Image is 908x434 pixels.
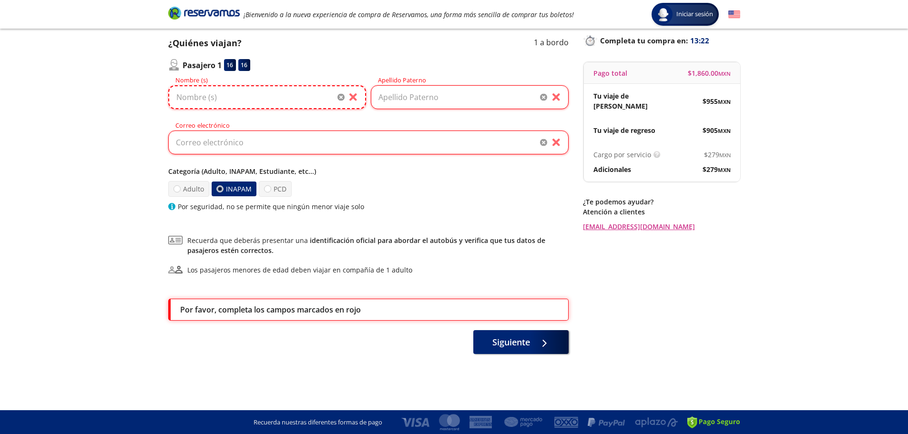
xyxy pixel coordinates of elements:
[371,85,569,109] input: Apellido Paterno
[180,304,361,315] p: Por favor, completa los campos marcados en rojo
[254,418,382,427] p: Recuerda nuestras diferentes formas de pago
[187,265,412,275] div: Los pasajeros menores de edad deben viajar en compañía de 1 adulto
[183,60,222,71] p: Pasajero 1
[593,68,627,78] p: Pago total
[704,150,731,160] span: $ 279
[224,59,236,71] div: 16
[534,37,569,50] p: 1 a bordo
[583,34,740,47] p: Completa tu compra en :
[593,164,631,174] p: Adicionales
[718,98,731,105] small: MXN
[168,6,240,20] i: Brand Logo
[673,10,717,19] span: Iniciar sesión
[718,127,731,134] small: MXN
[187,235,569,255] span: Recuerda que deberás presentar una
[583,222,740,232] a: [EMAIL_ADDRESS][DOMAIN_NAME]
[259,181,292,197] label: PCD
[244,10,574,19] em: ¡Bienvenido a la nueva experiencia de compra de Reservamos, una forma más sencilla de comprar tus...
[168,85,366,109] input: Nombre (s)
[168,6,240,23] a: Brand Logo
[688,68,731,78] span: $ 1,860.00
[853,379,898,424] iframe: Messagebird Livechat Widget
[167,181,209,197] label: Adulto
[690,35,709,46] span: 13:22
[593,150,651,160] p: Cargo por servicio
[719,151,731,159] small: MXN
[168,131,569,154] input: Correo electrónico
[168,166,569,176] p: Categoría (Adulto, INAPAM, Estudiante, etc...)
[703,96,731,106] span: $ 955
[168,37,242,50] p: ¿Quiénes viajan?
[583,207,740,217] p: Atención a clientes
[593,125,655,135] p: Tu viaje de regreso
[593,91,662,111] p: Tu viaje de [PERSON_NAME]
[703,125,731,135] span: $ 905
[583,197,740,207] p: ¿Te podemos ayudar?
[718,166,731,173] small: MXN
[492,336,530,349] span: Siguiente
[703,164,731,174] span: $ 279
[238,59,250,71] div: 16
[728,9,740,20] button: English
[187,236,545,255] a: identificación oficial para abordar el autobús y verifica que tus datos de pasajeros estén correc...
[178,202,364,212] p: Por seguridad, no se permite que ningún menor viaje solo
[473,330,569,354] button: Siguiente
[718,70,731,77] small: MXN
[211,182,256,197] label: INAPAM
